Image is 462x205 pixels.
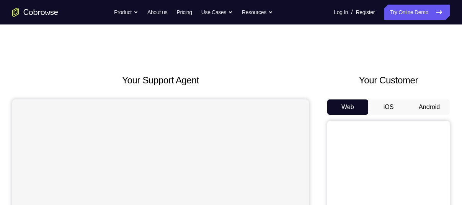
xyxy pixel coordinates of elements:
[327,99,368,115] button: Web
[12,8,58,17] a: Go to the home page
[201,5,233,20] button: Use Cases
[147,5,167,20] a: About us
[12,73,309,87] h2: Your Support Agent
[356,5,375,20] a: Register
[334,5,348,20] a: Log In
[114,5,138,20] button: Product
[384,5,450,20] a: Try Online Demo
[409,99,450,115] button: Android
[368,99,409,115] button: iOS
[176,5,192,20] a: Pricing
[242,5,273,20] button: Resources
[351,8,353,17] span: /
[327,73,450,87] h2: Your Customer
